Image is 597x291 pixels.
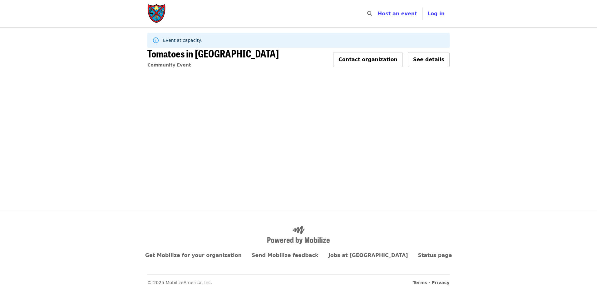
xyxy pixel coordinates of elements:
input: Search [376,6,381,21]
img: Powered by Mobilize [267,226,330,244]
a: Get Mobilize for your organization [145,252,242,258]
nav: Secondary footer navigation [147,274,450,286]
span: Event at capacity. [163,38,202,43]
button: Log in [422,7,450,20]
span: · [413,279,450,286]
button: Contact organization [333,52,403,67]
i: search icon [367,11,372,17]
span: Contact organization [338,57,397,62]
span: Tomatoes in [GEOGRAPHIC_DATA] [147,46,279,61]
nav: Primary footer navigation [147,252,450,259]
span: Log in [427,11,445,17]
span: © 2025 MobilizeAmerica, Inc. [147,280,212,285]
a: Privacy [432,280,450,285]
span: See details [413,57,444,62]
a: Community Event [147,62,191,67]
button: See details [408,52,450,67]
a: Send Mobilize feedback [252,252,318,258]
a: Status page [418,252,452,258]
a: Jobs at [GEOGRAPHIC_DATA] [328,252,408,258]
a: Host an event [378,11,417,17]
img: Society of St. Andrew - Home [147,4,166,24]
a: Terms [413,280,427,285]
